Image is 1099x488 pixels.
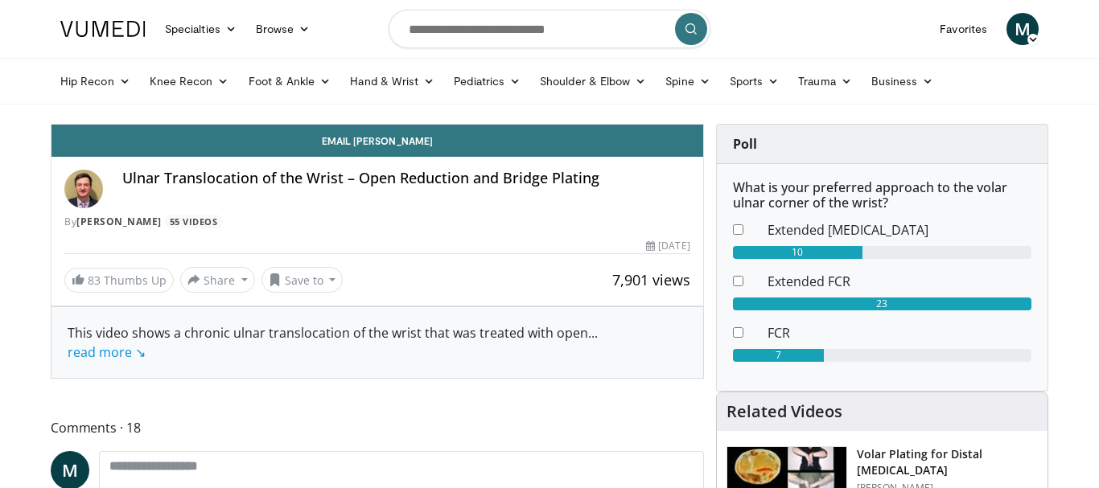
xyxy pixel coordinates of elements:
[261,267,344,293] button: Save to
[755,323,1043,342] dd: FCR
[656,65,719,97] a: Spine
[68,323,687,362] div: This video shows a chronic ulnar translocation of the wrist that was treated with open
[64,215,690,229] div: By
[444,65,530,97] a: Pediatrics
[340,65,444,97] a: Hand & Wrist
[755,220,1043,240] dd: Extended [MEDICAL_DATA]
[733,135,757,153] strong: Poll
[239,65,341,97] a: Foot & Ankle
[733,349,824,362] div: 7
[64,170,103,208] img: Avatar
[862,65,944,97] a: Business
[930,13,997,45] a: Favorites
[60,21,146,37] img: VuMedi Logo
[733,246,862,259] div: 10
[122,170,690,187] h4: Ulnar Translocation of the Wrist – Open Reduction and Bridge Plating
[755,272,1043,291] dd: Extended FCR
[180,267,255,293] button: Share
[51,125,703,157] a: Email [PERSON_NAME]
[68,343,146,361] a: read more ↘
[76,215,162,228] a: [PERSON_NAME]
[733,297,1031,310] div: 23
[530,65,656,97] a: Shoulder & Elbow
[612,270,690,289] span: 7,901 views
[140,65,239,97] a: Knee Recon
[51,65,140,97] a: Hip Recon
[155,13,246,45] a: Specialties
[389,10,710,48] input: Search topics, interventions
[164,215,223,228] a: 55 Videos
[733,180,1031,211] h6: What is your preferred approach to the volar ulnar corner of the wrist?
[246,13,320,45] a: Browse
[64,268,174,293] a: 83 Thumbs Up
[88,273,101,288] span: 83
[726,402,842,421] h4: Related Videos
[788,65,862,97] a: Trauma
[646,239,689,253] div: [DATE]
[720,65,789,97] a: Sports
[51,417,704,438] span: Comments 18
[857,446,1038,478] h3: Volar Plating for Distal [MEDICAL_DATA]
[1006,13,1039,45] a: M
